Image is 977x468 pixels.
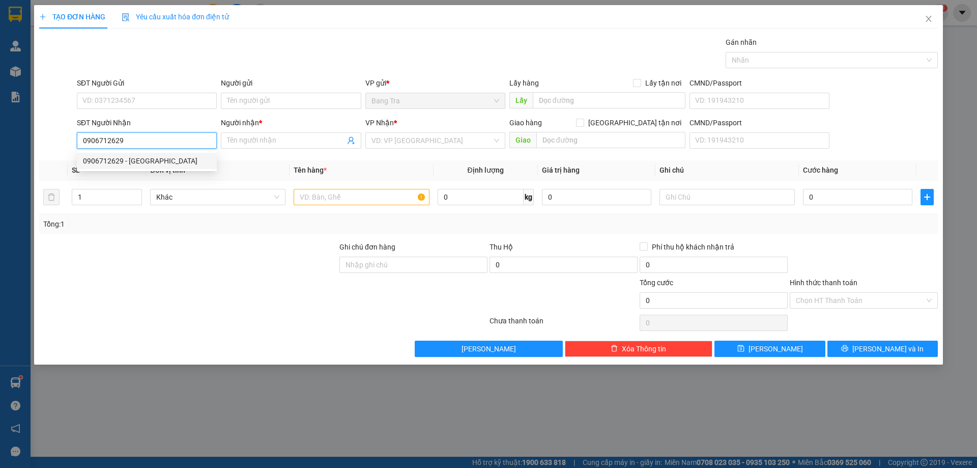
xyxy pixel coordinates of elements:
[914,5,943,34] button: Close
[726,38,757,46] label: Gán nhãn
[524,189,534,205] span: kg
[339,257,487,273] input: Ghi chú đơn hàng
[533,92,685,108] input: Dọc đường
[221,77,361,89] div: Người gửi
[365,119,394,127] span: VP Nhận
[77,117,217,128] div: SĐT Người Nhận
[648,241,738,253] span: Phí thu hộ khách nhận trả
[689,117,829,128] div: CMND/Passport
[97,32,200,44] div: Cà
[565,341,713,357] button: deleteXóa Thông tin
[9,9,90,21] div: Bang Tra
[790,279,857,287] label: Hình thức thanh toán
[294,166,327,174] span: Tên hàng
[611,345,618,353] span: delete
[841,345,848,353] span: printer
[365,77,505,89] div: VP gửi
[659,189,795,205] input: Ghi Chú
[415,341,563,357] button: [PERSON_NAME]
[921,189,934,205] button: plus
[97,9,200,32] div: [GEOGRAPHIC_DATA]
[655,160,799,180] th: Ghi chú
[468,166,504,174] span: Định lượng
[509,119,542,127] span: Giao hàng
[689,77,829,89] div: CMND/Passport
[536,132,685,148] input: Dọc đường
[640,279,673,287] span: Tổng cước
[371,93,499,108] span: Bang Tra
[347,136,355,145] span: user-add
[97,44,200,58] div: 0902509471
[39,13,105,21] span: TẠO ĐƠN HÀNG
[83,155,211,167] div: 0906712629 - [GEOGRAPHIC_DATA]
[122,13,229,21] span: Yêu cầu xuất hóa đơn điện tử
[81,64,95,78] span: SL
[97,9,122,19] span: Nhận:
[852,343,924,354] span: [PERSON_NAME] và In
[156,189,279,205] span: Khác
[9,10,24,20] span: Gửi:
[339,243,395,251] label: Ghi chú đơn hàng
[77,153,217,169] div: 0906712629 - Minh
[39,13,46,20] span: plus
[714,341,825,357] button: save[PERSON_NAME]
[584,117,685,128] span: [GEOGRAPHIC_DATA] tận nơi
[77,77,217,89] div: SĐT Người Gửi
[122,13,130,21] img: icon
[43,189,60,205] button: delete
[803,166,838,174] span: Cước hàng
[925,15,933,23] span: close
[921,193,933,201] span: plus
[509,132,536,148] span: Giao
[462,343,516,354] span: [PERSON_NAME]
[509,92,533,108] span: Lấy
[43,218,377,230] div: Tổng: 1
[542,189,651,205] input: 0
[221,117,361,128] div: Người nhận
[622,343,666,354] span: Xóa Thông tin
[749,343,803,354] span: [PERSON_NAME]
[9,21,90,33] div: út Heo
[737,345,744,353] span: save
[72,166,80,174] span: SL
[542,166,580,174] span: Giá trị hàng
[490,243,513,251] span: Thu Hộ
[641,77,685,89] span: Lấy tận nơi
[294,189,429,205] input: VD: Bàn, Ghế
[509,79,539,87] span: Lấy hàng
[489,315,639,333] div: Chưa thanh toán
[827,341,938,357] button: printer[PERSON_NAME] và In
[9,65,200,78] div: Tên hàng: DT ( : 1 )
